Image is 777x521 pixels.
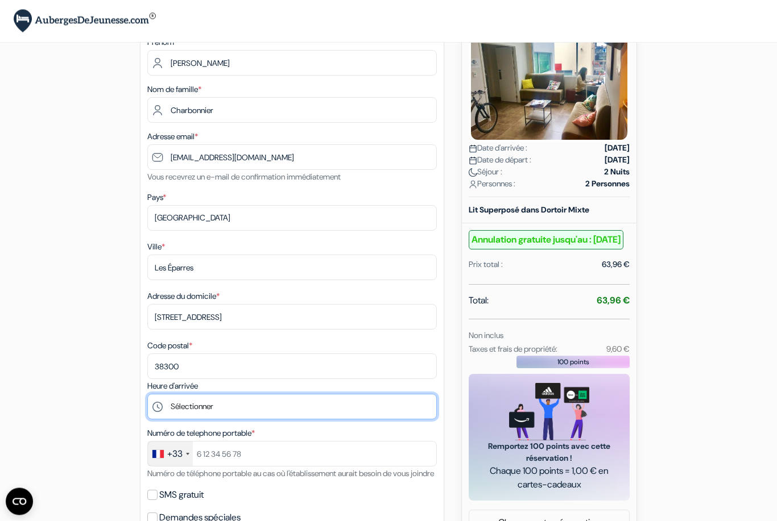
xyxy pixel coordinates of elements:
[469,166,502,178] span: Séjour :
[597,295,630,307] strong: 63,96 €
[147,51,437,76] input: Entrez votre prénom
[469,145,477,153] img: calendar.svg
[585,178,630,190] strong: 2 Personnes
[147,291,220,303] label: Adresse du domicile
[147,381,198,393] label: Heure d'arrivée
[147,192,166,204] label: Pays
[147,84,201,96] label: Nom de famille
[469,181,477,189] img: user_icon.svg
[469,231,623,250] b: Annulation gratuite jusqu'au : [DATE]
[147,441,437,467] input: 6 12 34 56 78
[6,488,33,515] button: Ouvrir le widget CMP
[469,143,527,155] span: Date d'arrivée :
[606,344,630,355] small: 9,60 €
[147,241,165,253] label: Ville
[469,259,503,271] div: Prix total :
[147,98,437,123] input: Entrer le nom de famille
[148,442,193,466] div: France: +33
[469,205,589,215] b: Lit Superposé dans Dortoir Mixte
[14,10,156,33] img: AubergesDeJeunesse.com
[147,131,198,143] label: Adresse email
[482,441,616,465] span: Remportez 100 points avec cette réservation !
[469,157,477,165] img: calendar.svg
[482,465,616,492] span: Chaque 100 points = 1,00 € en cartes-cadeaux
[469,178,515,190] span: Personnes :
[604,166,630,178] strong: 2 Nuits
[509,384,589,441] img: gift_card_hero_new.png
[147,428,255,440] label: Numéro de telephone portable
[469,331,503,341] small: Non inclus
[147,145,437,170] input: Entrer adresse e-mail
[147,172,341,182] small: Vous recevrez un e-mail de confirmation immédiatement
[605,155,630,166] strong: [DATE]
[147,469,434,479] small: Numéro de téléphone portable au cas où l'établissement aurait besoin de vous joindre
[557,357,589,368] span: 100 points
[469,155,531,166] span: Date de départ :
[147,340,192,352] label: Code postal
[167,448,183,461] div: +33
[469,344,557,355] small: Taxes et frais de propriété:
[469,169,477,177] img: moon.svg
[605,143,630,155] strong: [DATE]
[469,294,489,308] span: Total:
[159,487,204,503] label: SMS gratuit
[602,259,630,271] div: 63,96 €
